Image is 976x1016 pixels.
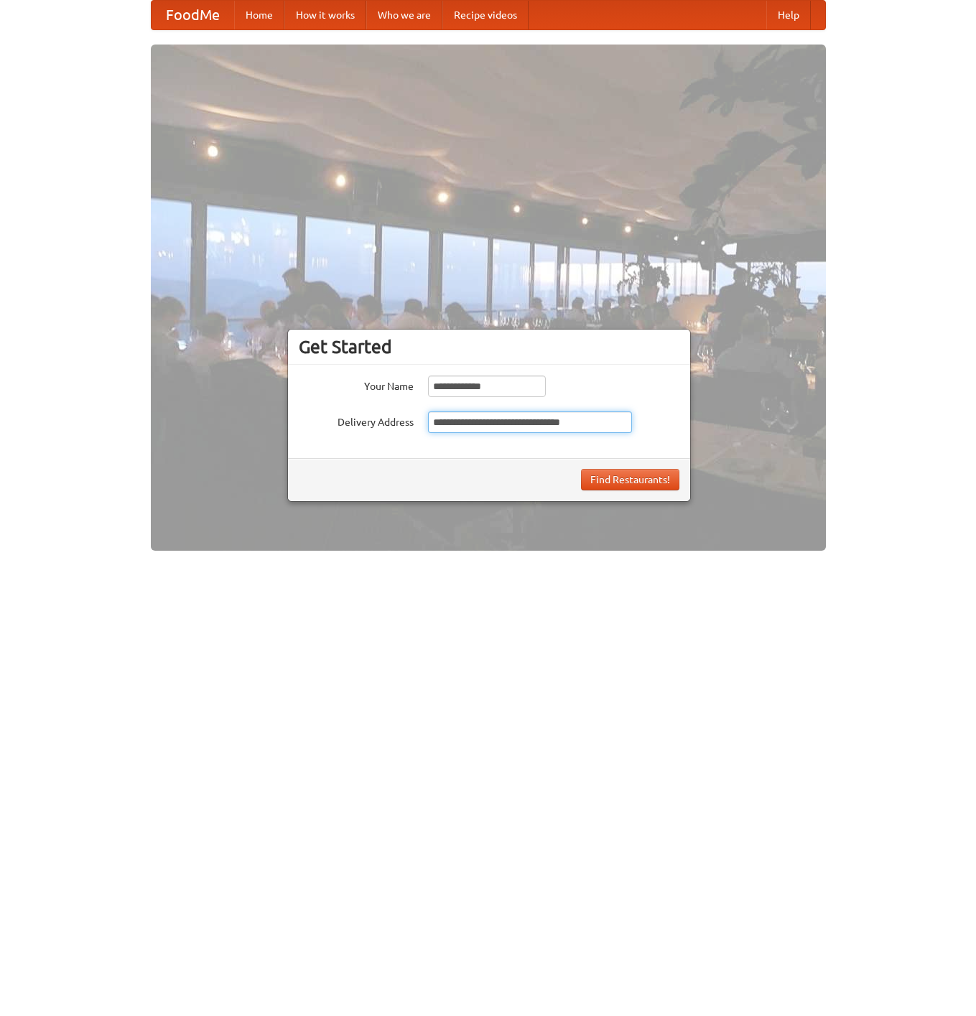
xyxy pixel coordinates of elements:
a: How it works [284,1,366,29]
h3: Get Started [299,336,679,358]
a: Recipe videos [442,1,529,29]
label: Delivery Address [299,411,414,429]
a: FoodMe [152,1,234,29]
a: Who we are [366,1,442,29]
a: Help [766,1,811,29]
button: Find Restaurants! [581,469,679,490]
label: Your Name [299,376,414,393]
a: Home [234,1,284,29]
